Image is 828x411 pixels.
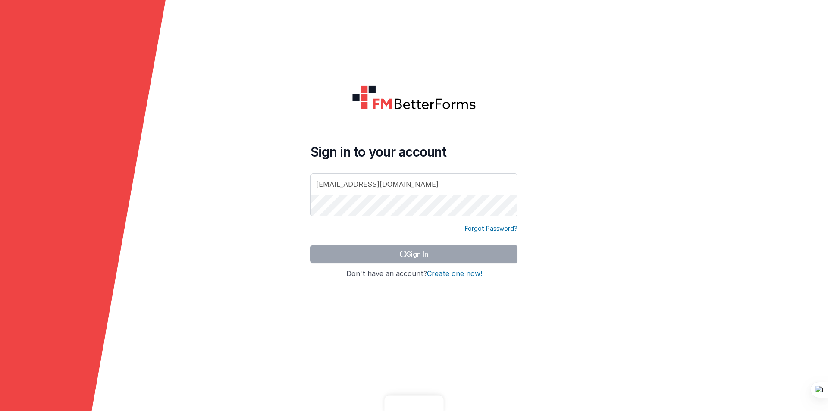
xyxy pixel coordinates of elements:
input: Email Address [310,173,517,195]
a: Forgot Password? [465,224,517,233]
h4: Don't have an account? [310,270,517,278]
button: Create one now! [427,270,482,278]
button: Sign In [310,245,517,263]
h4: Sign in to your account [310,144,517,160]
